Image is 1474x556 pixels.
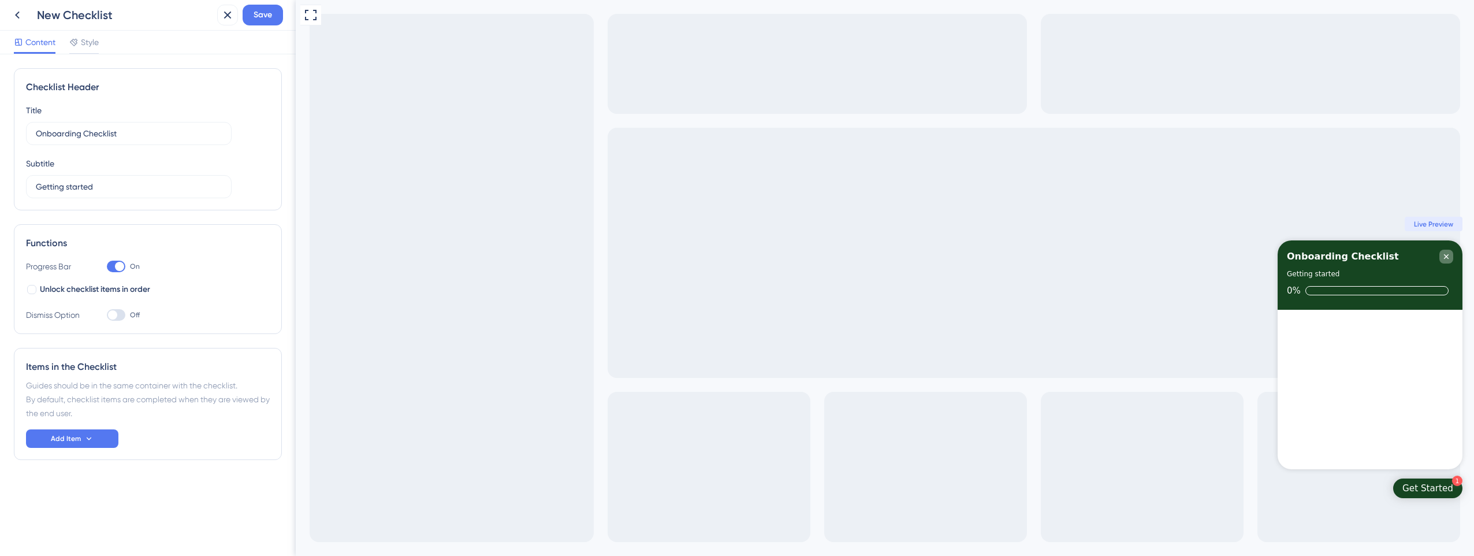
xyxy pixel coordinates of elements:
[37,7,213,23] div: New Checklist
[1144,250,1157,264] div: Close Checklist
[982,240,1167,469] div: Checklist Container
[26,80,270,94] div: Checklist Header
[254,8,272,22] span: Save
[36,127,222,140] input: Header 1
[991,286,1005,296] div: 0%
[26,103,42,117] div: Title
[26,157,54,170] div: Subtitle
[1107,483,1157,494] div: Get Started
[982,310,1167,470] div: Checklist items
[1118,220,1157,229] span: Live Preview
[1156,476,1167,486] div: 1
[26,308,84,322] div: Dismiss Option
[25,35,55,49] span: Content
[36,180,222,193] input: Header 2
[26,429,118,448] button: Add Item
[130,262,140,271] span: On
[991,250,1103,264] div: Onboarding Checklist
[26,260,84,273] div: Progress Bar
[81,35,99,49] span: Style
[26,236,270,250] div: Functions
[130,310,140,320] span: Off
[991,268,1044,280] div: Getting started
[26,379,270,420] div: Guides should be in the same container with the checklist. By default, checklist items are comple...
[1097,479,1167,498] div: Open Get Started checklist, remaining modules: 1
[26,360,270,374] div: Items in the Checklist
[991,286,1157,296] div: Checklist progress: 0%
[243,5,283,25] button: Save
[40,283,150,296] span: Unlock checklist items in order
[51,434,81,443] span: Add Item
